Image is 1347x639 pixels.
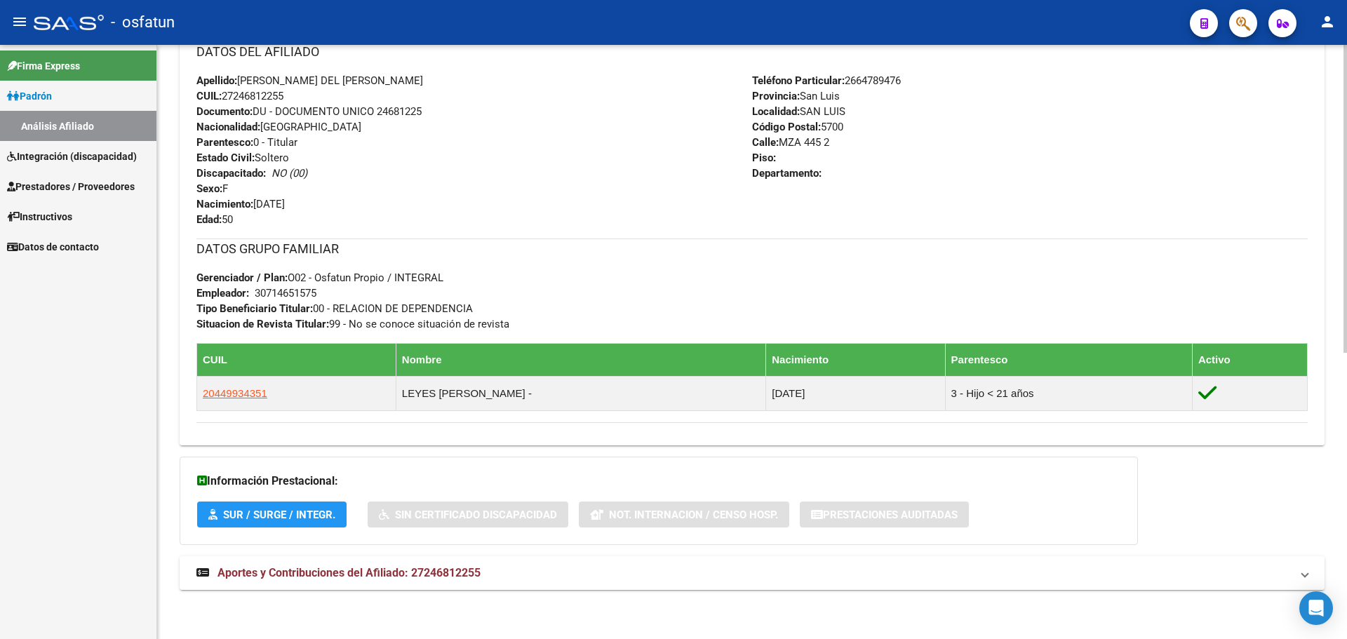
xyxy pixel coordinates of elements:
span: Soltero [196,152,289,164]
strong: CUIL: [196,90,222,102]
span: SAN LUIS [752,105,845,118]
mat-expansion-panel-header: Aportes y Contribuciones del Afiliado: 27246812255 [180,556,1325,590]
strong: Sexo: [196,182,222,195]
span: 20449934351 [203,387,267,399]
strong: Estado Civil: [196,152,255,164]
span: O02 - Osfatun Propio / INTEGRAL [196,271,443,284]
strong: Discapacitado: [196,167,266,180]
strong: Situacion de Revista Titular: [196,318,329,330]
span: Aportes y Contribuciones del Afiliado: 27246812255 [217,566,481,579]
td: LEYES [PERSON_NAME] - [396,376,765,410]
h3: Información Prestacional: [197,471,1120,491]
span: Instructivos [7,209,72,224]
span: Prestadores / Proveedores [7,179,135,194]
th: Parentesco [945,343,1192,376]
span: 5700 [752,121,843,133]
span: 50 [196,213,233,226]
span: [GEOGRAPHIC_DATA] [196,121,361,133]
div: 30714651575 [255,285,316,301]
span: Sin Certificado Discapacidad [395,509,557,521]
div: Open Intercom Messenger [1299,591,1333,625]
strong: Código Postal: [752,121,821,133]
strong: Parentesco: [196,136,253,149]
td: [DATE] [766,376,945,410]
td: 3 - Hijo < 21 años [945,376,1192,410]
strong: Edad: [196,213,222,226]
h3: DATOS DEL AFILIADO [196,42,1308,62]
span: 0 - Titular [196,136,297,149]
button: Not. Internacion / Censo Hosp. [579,502,789,527]
i: NO (00) [272,167,307,180]
span: - osfatun [111,7,175,38]
span: DU - DOCUMENTO UNICO 24681225 [196,105,422,118]
th: Nombre [396,343,765,376]
strong: Teléfono Particular: [752,74,845,87]
button: Sin Certificado Discapacidad [368,502,568,527]
strong: Nacimiento: [196,198,253,210]
strong: Tipo Beneficiario Titular: [196,302,313,315]
span: Integración (discapacidad) [7,149,137,164]
span: Prestaciones Auditadas [823,509,958,521]
th: Activo [1192,343,1307,376]
button: Prestaciones Auditadas [800,502,969,527]
strong: Calle: [752,136,779,149]
mat-icon: person [1319,13,1336,30]
strong: Nacionalidad: [196,121,260,133]
button: SUR / SURGE / INTEGR. [197,502,347,527]
strong: Gerenciador / Plan: [196,271,288,284]
strong: Documento: [196,105,253,118]
strong: Localidad: [752,105,800,118]
span: 2664789476 [752,74,901,87]
strong: Provincia: [752,90,800,102]
th: CUIL [197,343,396,376]
span: [PERSON_NAME] DEL [PERSON_NAME] [196,74,423,87]
span: 99 - No se conoce situación de revista [196,318,509,330]
strong: Piso: [752,152,776,164]
span: F [196,182,228,195]
span: Datos de contacto [7,239,99,255]
mat-icon: menu [11,13,28,30]
strong: Departamento: [752,167,822,180]
span: Padrón [7,88,52,104]
span: 27246812255 [196,90,283,102]
th: Nacimiento [766,343,945,376]
span: MZA 445 2 [752,136,829,149]
strong: Empleador: [196,287,249,300]
h3: DATOS GRUPO FAMILIAR [196,239,1308,259]
span: [DATE] [196,198,285,210]
span: 00 - RELACION DE DEPENDENCIA [196,302,473,315]
span: San Luis [752,90,840,102]
strong: Apellido: [196,74,237,87]
span: Firma Express [7,58,80,74]
span: SUR / SURGE / INTEGR. [223,509,335,521]
span: Not. Internacion / Censo Hosp. [609,509,778,521]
